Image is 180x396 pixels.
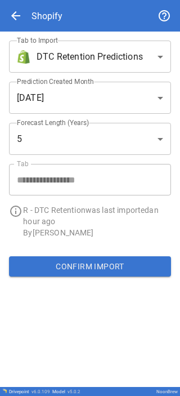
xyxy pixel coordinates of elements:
[9,256,171,277] button: Confirm Import
[9,389,50,394] div: Drivepoint
[67,389,80,394] span: v 5.0.2
[2,389,7,393] img: Drivepoint
[17,132,22,146] span: 5
[31,11,62,21] div: Shopify
[9,9,22,23] span: arrow_back
[37,50,143,64] span: DTC Retention Predictions
[156,389,178,394] div: NoonBrew
[52,389,80,394] div: Model
[31,389,50,394] span: v 6.0.109
[17,159,29,168] label: Tab
[23,204,171,227] p: R - DTC Retention was last imported an hour ago
[17,118,89,127] label: Forecast Length (Years)
[17,35,58,45] label: Tab to Import
[17,77,94,86] label: Prediction Created Month
[17,50,30,64] img: brand icon not found
[9,204,22,218] span: info_outline
[23,227,171,238] p: By [PERSON_NAME]
[17,91,44,105] span: [DATE]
